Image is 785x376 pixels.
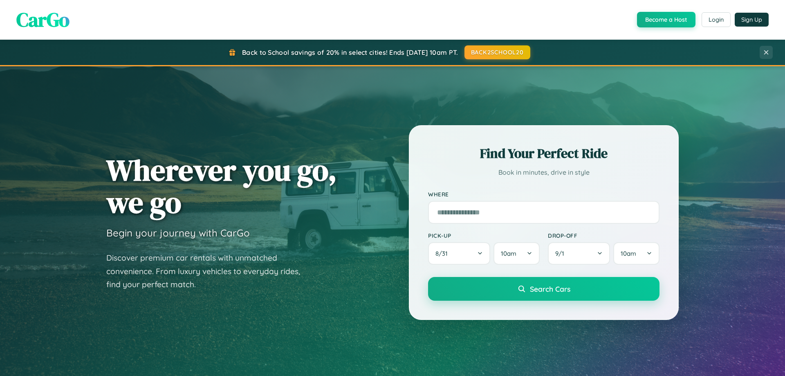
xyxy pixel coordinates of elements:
label: Drop-off [548,232,659,239]
p: Book in minutes, drive in style [428,167,659,178]
button: BACK2SCHOOL20 [464,45,530,59]
span: 10am [501,250,516,257]
button: Login [702,12,731,27]
h2: Find Your Perfect Ride [428,144,659,162]
button: Sign Up [735,13,769,27]
span: 10am [621,250,636,257]
p: Discover premium car rentals with unmatched convenience. From luxury vehicles to everyday rides, ... [106,251,311,291]
button: 10am [493,242,540,265]
h1: Wherever you go, we go [106,154,337,218]
button: 9/1 [548,242,610,265]
h3: Begin your journey with CarGo [106,227,250,239]
button: 10am [613,242,659,265]
span: 9 / 1 [555,250,568,257]
button: 8/31 [428,242,490,265]
span: CarGo [16,6,70,33]
button: Become a Host [637,12,695,27]
span: 8 / 31 [435,250,452,257]
span: Back to School savings of 20% in select cities! Ends [DATE] 10am PT. [242,48,458,56]
button: Search Cars [428,277,659,301]
label: Where [428,191,659,198]
span: Search Cars [530,284,570,293]
label: Pick-up [428,232,540,239]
